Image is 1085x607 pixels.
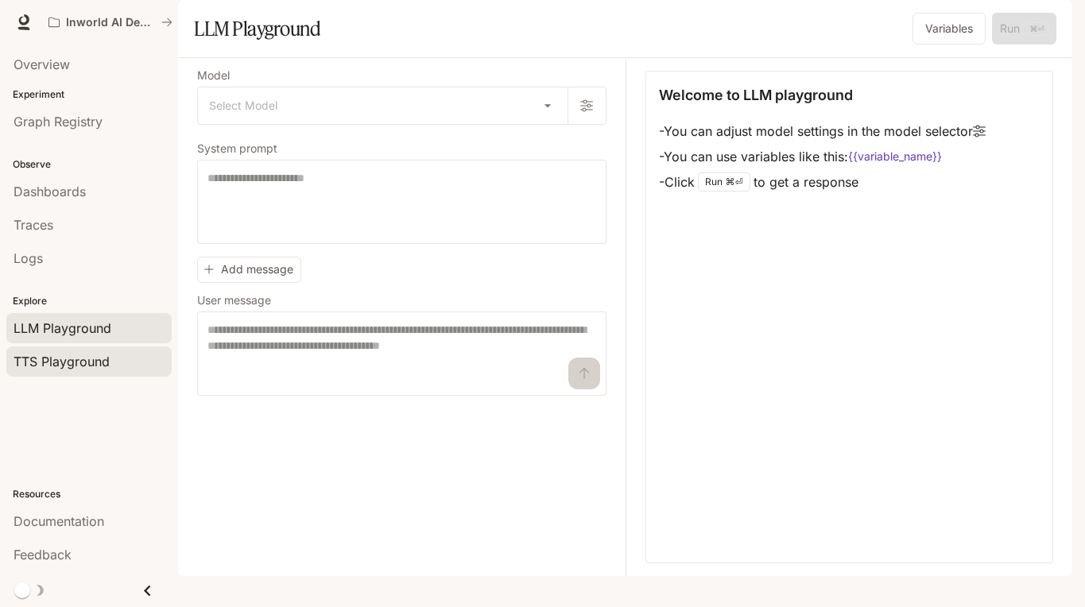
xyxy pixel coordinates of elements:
p: ⌘⏎ [726,177,743,187]
button: Variables [913,13,986,44]
button: All workspaces [41,6,180,38]
h1: LLM Playground [194,13,320,44]
li: - You can adjust model settings in the model selector [659,118,986,144]
code: {{variable_name}} [848,149,942,164]
div: Select Model [198,87,568,124]
p: User message [197,295,271,306]
span: Select Model [209,98,277,114]
p: Welcome to LLM playground [659,84,853,106]
div: Run [698,172,750,191]
li: - Click to get a response [659,169,986,195]
p: Model [197,70,230,81]
li: - You can use variables like this: [659,144,986,169]
button: Add message [197,257,301,283]
p: Inworld AI Demos [66,16,155,29]
p: System prompt [197,143,277,154]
